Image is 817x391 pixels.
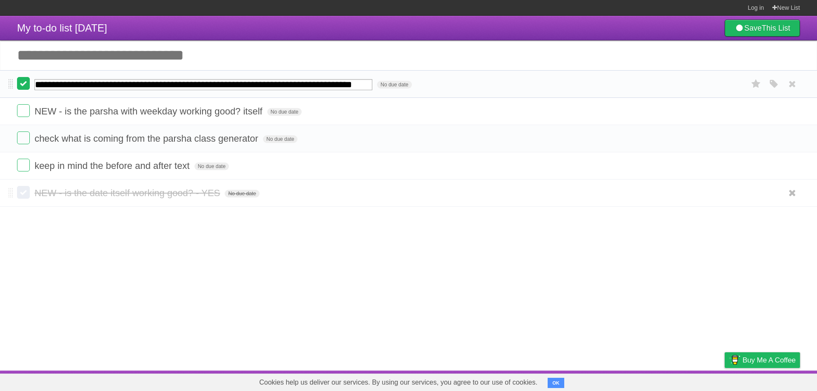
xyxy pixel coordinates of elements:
[762,24,790,32] b: This List
[17,22,107,34] span: My to-do list [DATE]
[17,131,30,144] label: Done
[685,373,703,389] a: Terms
[17,104,30,117] label: Done
[17,77,30,90] label: Done
[225,190,259,197] span: No due date
[748,77,764,91] label: Star task
[725,352,800,368] a: Buy me a coffee
[743,353,796,368] span: Buy me a coffee
[263,135,297,143] span: No due date
[34,188,222,198] span: NEW - is the date itself working good? - YES
[729,353,740,367] img: Buy me a coffee
[34,160,191,171] span: keep in mind the before and after text
[611,373,629,389] a: About
[725,20,800,37] a: SaveThis List
[17,159,30,171] label: Done
[34,106,265,117] span: NEW - is the parsha with weekday working good? itself
[251,374,546,391] span: Cookies help us deliver our services. By using our services, you agree to our use of cookies.
[17,186,30,199] label: Done
[377,81,411,88] span: No due date
[194,163,229,170] span: No due date
[640,373,674,389] a: Developers
[746,373,800,389] a: Suggest a feature
[714,373,736,389] a: Privacy
[548,378,564,388] button: OK
[267,108,302,116] span: No due date
[34,133,260,144] span: check what is coming from the parsha class generator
